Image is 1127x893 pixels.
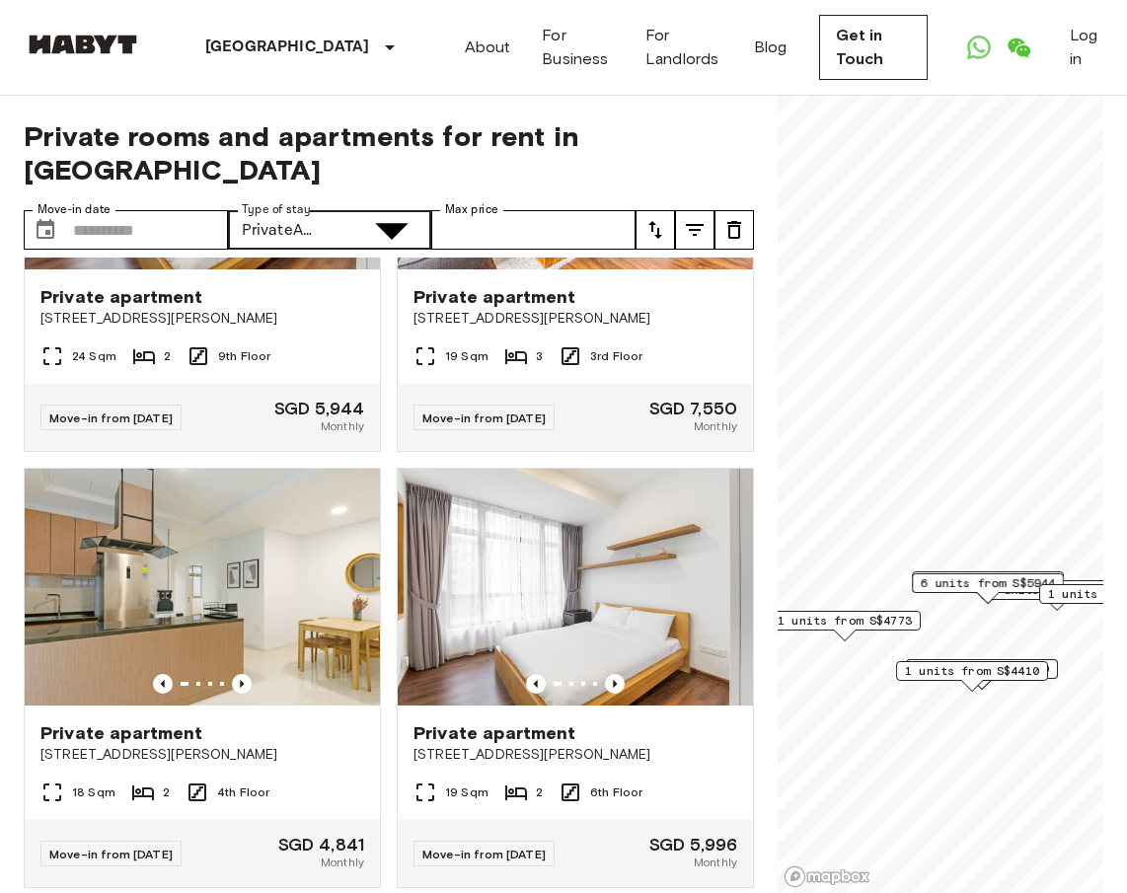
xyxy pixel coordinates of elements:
[896,661,1048,692] div: Map marker
[1070,24,1103,71] a: Log in
[905,662,1039,680] span: 1 units from S$4410
[675,210,714,250] button: tune
[228,210,352,250] div: PrivateApartment
[536,347,543,365] span: 3
[959,28,999,67] a: Open WhatsApp
[526,674,546,694] button: Previous image
[398,469,753,706] img: Marketing picture of unit SG-01-002-009-01
[906,659,1058,690] div: Map marker
[536,783,543,801] span: 2
[915,660,1049,678] span: 1 units from S$3600
[999,28,1038,67] a: Open WeChat
[38,201,111,218] label: Move-in date
[153,674,173,694] button: Previous image
[445,347,488,365] span: 19 Sqm
[912,573,1064,604] div: Map marker
[217,783,269,801] span: 4th Floor
[649,400,737,417] span: SGD 7,550
[164,347,171,365] span: 2
[24,119,754,186] span: Private rooms and apartments for rent in [GEOGRAPHIC_DATA]
[321,854,364,871] span: Monthly
[49,410,173,425] span: Move-in from [DATE]
[694,854,737,871] span: Monthly
[778,612,912,630] span: 1 units from S$4773
[278,836,364,854] span: SGD 4,841
[413,309,737,329] span: [STREET_ADDRESS][PERSON_NAME]
[921,572,1055,590] span: 1 units from S$5623
[645,24,722,71] a: For Landlords
[819,15,928,80] a: Get in Touch
[163,783,170,801] span: 2
[413,285,576,309] span: Private apartment
[422,410,546,425] span: Move-in from [DATE]
[590,783,642,801] span: 6th Floor
[413,745,737,765] span: [STREET_ADDRESS][PERSON_NAME]
[649,836,737,854] span: SGD 5,996
[72,783,115,801] span: 18 Sqm
[232,674,252,694] button: Previous image
[465,36,511,59] a: About
[769,611,921,641] div: Map marker
[218,347,270,365] span: 9th Floor
[72,347,116,365] span: 24 Sqm
[40,285,203,309] span: Private apartment
[274,400,364,417] span: SGD 5,944
[754,36,788,59] a: Blog
[636,210,675,250] button: tune
[784,865,870,888] a: Mapbox logo
[40,309,364,329] span: [STREET_ADDRESS][PERSON_NAME]
[40,745,364,765] span: [STREET_ADDRESS][PERSON_NAME]
[542,24,614,71] a: For Business
[242,201,311,218] label: Type of stay
[40,721,203,745] span: Private apartment
[24,35,142,54] img: Habyt
[49,847,173,861] span: Move-in from [DATE]
[445,201,498,218] label: Max price
[590,347,642,365] span: 3rd Floor
[321,417,364,435] span: Monthly
[714,210,754,250] button: tune
[25,469,380,706] img: Marketing picture of unit SG-01-001-024-01
[445,783,488,801] span: 19 Sqm
[422,847,546,861] span: Move-in from [DATE]
[205,36,370,59] p: [GEOGRAPHIC_DATA]
[413,721,576,745] span: Private apartment
[605,674,625,694] button: Previous image
[694,417,737,435] span: Monthly
[26,210,65,250] button: Choose date
[921,574,1055,592] span: 6 units from S$5944
[912,571,1064,602] div: Map marker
